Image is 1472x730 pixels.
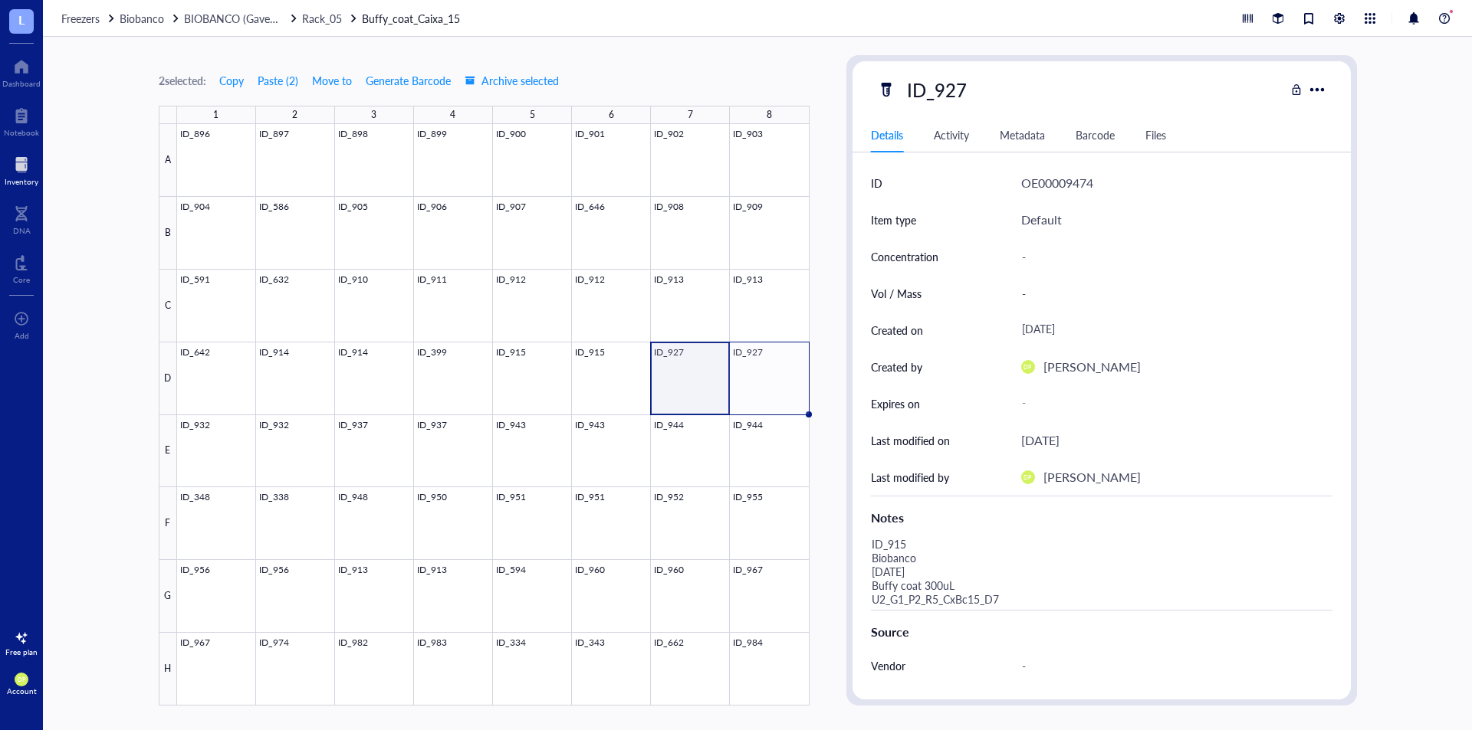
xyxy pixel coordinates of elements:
[871,623,1332,641] div: Source
[159,560,177,633] div: G
[4,103,39,137] a: Notebook
[312,74,352,87] span: Move to
[2,79,41,88] div: Dashboard
[464,68,560,93] button: Archive selected
[1024,364,1031,371] span: DP
[1145,126,1166,143] div: Files
[465,74,559,87] span: Archive selected
[184,10,359,27] a: BIOBANCO (Gaveta_01 / Prateleira 02)Rack_05
[13,201,31,235] a: DNA
[7,686,37,696] div: Account
[871,358,922,375] div: Created by
[219,74,244,87] span: Copy
[530,105,535,125] div: 5
[1015,686,1326,719] div: -
[1043,357,1141,377] div: [PERSON_NAME]
[13,275,30,284] div: Core
[292,105,297,125] div: 2
[609,105,614,125] div: 6
[366,74,451,87] span: Generate Barcode
[871,432,950,449] div: Last modified on
[871,509,1332,527] div: Notes
[18,10,25,29] span: L
[13,250,30,284] a: Core
[5,177,38,186] div: Inventory
[1015,316,1326,344] div: [DATE]
[159,487,177,560] div: F
[934,126,969,143] div: Activity
[120,10,181,27] a: Biobanco
[1021,430,1060,450] div: [DATE]
[871,126,903,143] div: Details
[159,72,206,89] div: 2 selected:
[15,331,29,340] div: Add
[213,105,219,125] div: 1
[865,533,1326,610] div: ID_915 Biobanco [DATE] Buffy coat 300uL U2_G1_P2_R5_CxBc15_D7
[871,322,923,339] div: Created on
[1021,173,1093,193] div: OE00009474
[159,415,177,488] div: E
[1076,126,1115,143] div: Barcode
[767,105,772,125] div: 8
[871,211,916,228] div: Item type
[257,68,299,93] button: Paste (2)
[2,54,41,88] a: Dashboard
[5,647,38,656] div: Free plan
[184,11,369,26] span: BIOBANCO (Gaveta_01 / Prateleira 02)
[371,105,376,125] div: 3
[13,226,31,235] div: DNA
[311,68,353,93] button: Move to
[900,74,974,106] div: ID_927
[159,270,177,342] div: C
[120,11,164,26] span: Biobanco
[61,11,100,26] span: Freezers
[61,10,117,27] a: Freezers
[365,68,452,93] button: Generate Barcode
[1015,277,1326,309] div: -
[688,105,693,125] div: 7
[362,10,463,27] a: Buffy_coat_Caixa_15
[1015,650,1326,682] div: -
[18,676,25,683] span: DP
[871,248,938,265] div: Concentration
[450,105,455,125] div: 4
[219,68,245,93] button: Copy
[159,124,177,197] div: A
[871,657,905,674] div: Vendor
[1043,467,1141,487] div: [PERSON_NAME]
[871,469,949,486] div: Last modified by
[1000,126,1045,143] div: Metadata
[1021,210,1062,230] div: Default
[5,152,38,186] a: Inventory
[159,197,177,270] div: B
[159,342,177,415] div: D
[1015,241,1326,273] div: -
[1024,474,1031,481] span: DP
[302,11,342,26] span: Rack_05
[871,285,922,302] div: Vol / Mass
[1015,390,1326,417] div: -
[871,175,882,192] div: ID
[159,633,177,705] div: H
[871,395,920,412] div: Expires on
[4,128,39,137] div: Notebook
